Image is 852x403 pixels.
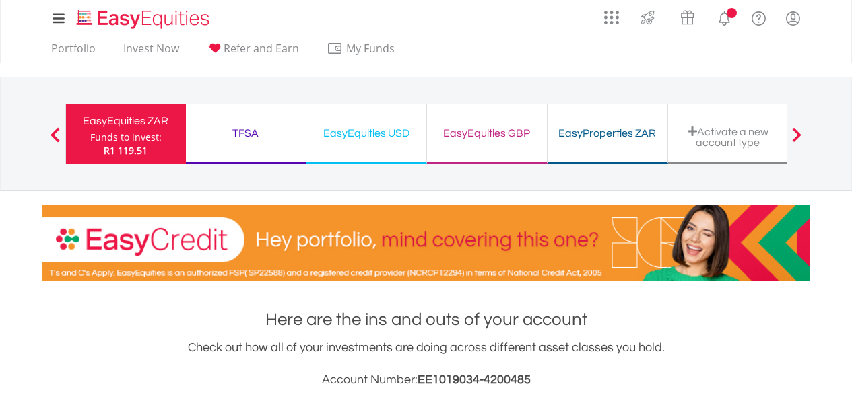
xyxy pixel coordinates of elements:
[315,124,418,143] div: EasyEquities USD
[194,124,298,143] div: TFSA
[556,124,659,143] div: EasyProperties ZAR
[224,41,299,56] span: Refer and Earn
[707,3,742,30] a: Notifications
[327,40,415,57] span: My Funds
[42,371,810,390] h3: Account Number:
[46,42,101,63] a: Portfolio
[435,124,539,143] div: EasyEquities GBP
[71,3,215,30] a: Home page
[742,3,776,30] a: FAQ's and Support
[90,131,162,144] div: Funds to invest:
[667,3,707,28] a: Vouchers
[42,205,810,281] img: EasyCredit Promotion Banner
[676,126,780,148] div: Activate a new account type
[636,7,659,28] img: thrive-v2.svg
[104,144,148,157] span: R1 119.51
[418,373,531,386] span: EE1019034-4200485
[74,8,215,30] img: EasyEquities_Logo.png
[776,3,810,33] a: My Profile
[604,10,619,25] img: grid-menu-icon.svg
[42,338,810,390] div: Check out how all of your investments are doing across different asset classes you hold.
[74,112,178,131] div: EasyEquities ZAR
[676,7,698,28] img: vouchers-v2.svg
[595,3,628,25] a: AppsGrid
[118,42,185,63] a: Invest Now
[42,307,810,332] h1: Here are the ins and outs of your account
[201,42,304,63] a: Refer and Earn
